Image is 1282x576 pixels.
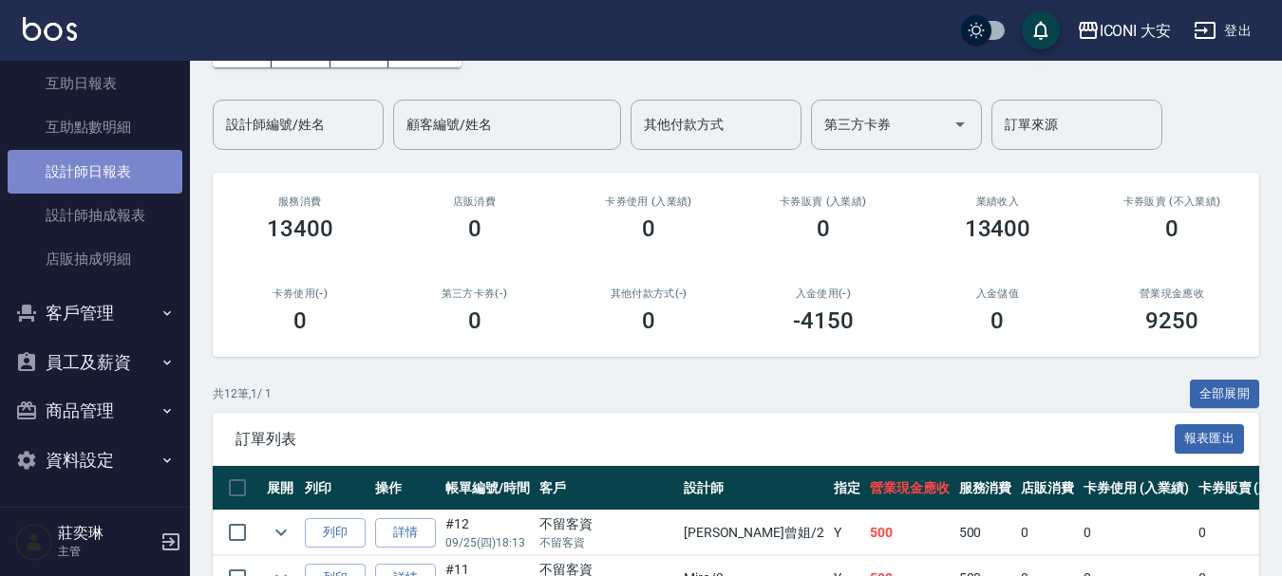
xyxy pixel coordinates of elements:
h3: 0 [1165,215,1178,242]
h2: 營業現金應收 [1107,288,1236,300]
h2: 入金儲值 [933,288,1063,300]
a: 設計師日報表 [8,150,182,194]
h3: 0 [990,307,1004,334]
button: 報表匯出 [1175,424,1245,454]
button: Open [945,109,975,139]
button: 列印 [305,518,366,548]
th: 服務消費 [954,466,1017,511]
h3: 服務消費 [236,195,365,208]
a: 互助點數明細 [8,105,182,149]
h3: 13400 [267,215,333,242]
div: 不留客資 [539,514,674,534]
td: 0 [1016,511,1079,555]
div: ICONI 大安 [1100,19,1172,43]
h2: 卡券使用 (入業績) [584,195,713,208]
p: 09/25 (四) 18:13 [445,534,530,551]
p: 主管 [58,543,155,560]
h5: 莊奕琳 [58,524,155,543]
td: #12 [441,511,535,555]
td: 500 [954,511,1017,555]
a: 互助日報表 [8,62,182,105]
button: save [1022,11,1060,49]
th: 指定 [829,466,865,511]
th: 設計師 [679,466,829,511]
button: 客戶管理 [8,288,182,338]
p: 不留客資 [539,534,674,551]
h2: 卡券販賣 (入業績) [759,195,888,208]
button: expand row [267,518,295,547]
h2: 卡券販賣 (不入業績) [1107,195,1236,208]
h3: 0 [642,307,655,334]
p: 共 12 筆, 1 / 1 [213,385,272,402]
h3: -4150 [793,307,854,334]
button: 登出 [1186,13,1259,48]
h3: 9250 [1145,307,1198,334]
td: 0 [1079,511,1194,555]
a: 設計師抽成報表 [8,194,182,237]
a: 店販抽成明細 [8,237,182,281]
button: 全部展開 [1190,380,1260,409]
th: 客戶 [535,466,679,511]
th: 店販消費 [1016,466,1079,511]
th: 展開 [262,466,300,511]
h3: 13400 [965,215,1031,242]
h2: 卡券使用(-) [236,288,365,300]
button: 商品管理 [8,386,182,436]
a: 詳情 [375,518,436,548]
button: ICONI 大安 [1069,11,1179,50]
th: 帳單編號/時間 [441,466,535,511]
h3: 0 [642,215,655,242]
img: Logo [23,17,77,41]
h3: 0 [293,307,307,334]
h3: 0 [468,307,481,334]
h2: 入金使用(-) [759,288,888,300]
th: 營業現金應收 [865,466,954,511]
h3: 0 [468,215,481,242]
h2: 業績收入 [933,195,1063,208]
h3: 0 [817,215,830,242]
th: 列印 [300,466,370,511]
span: 訂單列表 [236,430,1175,449]
img: Person [15,523,53,561]
h2: 其他付款方式(-) [584,288,713,300]
th: 卡券使用 (入業績) [1079,466,1194,511]
h2: 第三方卡券(-) [410,288,539,300]
h2: 店販消費 [410,195,539,208]
td: 500 [865,511,954,555]
button: 員工及薪資 [8,338,182,387]
td: [PERSON_NAME]曾姐 /2 [679,511,829,555]
th: 操作 [370,466,441,511]
a: 報表匯出 [1175,429,1245,447]
td: Y [829,511,865,555]
button: 資料設定 [8,436,182,485]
